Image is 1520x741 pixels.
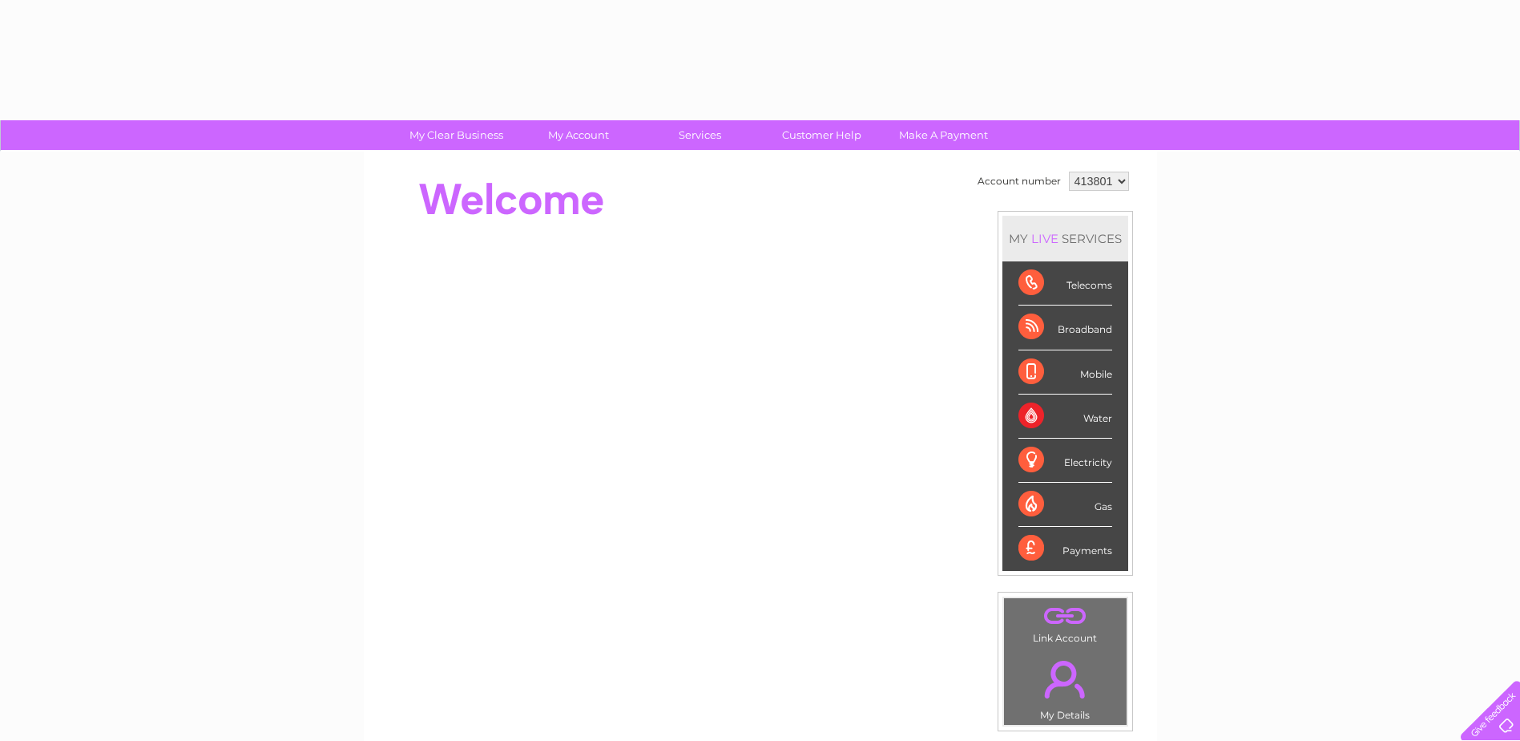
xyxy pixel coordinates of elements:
a: . [1008,602,1123,630]
div: Payments [1018,527,1112,570]
div: Water [1018,395,1112,439]
div: Gas [1018,483,1112,527]
div: Electricity [1018,439,1112,483]
td: Link Account [1003,597,1127,648]
td: My Details [1003,647,1127,726]
a: My Account [512,120,644,150]
a: . [1008,651,1123,707]
a: My Clear Business [390,120,522,150]
div: Telecoms [1018,261,1112,306]
div: LIVE [1028,231,1062,246]
td: Account number [974,168,1065,195]
div: MY SERVICES [1002,216,1128,261]
a: Customer Help [756,120,888,150]
a: Make A Payment [877,120,1010,150]
div: Broadband [1018,306,1112,350]
div: Mobile [1018,350,1112,395]
a: Services [634,120,766,150]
